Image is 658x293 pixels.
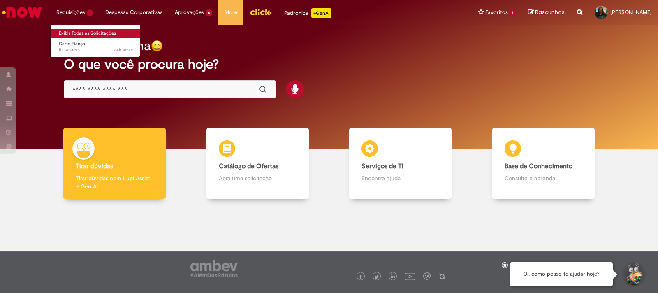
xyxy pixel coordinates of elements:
a: Tirar dúvidas Tirar dúvidas com Lupi Assist e Gen Ai [43,128,186,199]
a: Exibir Todas as Solicitações [51,29,141,38]
span: Carta Fiança [59,41,85,47]
span: 24h atrás [114,47,133,53]
span: 1 [87,9,93,16]
img: logo_footer_workplace.png [423,272,431,280]
span: Favoritos [485,8,508,16]
p: Tirar dúvidas com Lupi Assist e Gen Ai [76,174,153,191]
time: 27/08/2025 15:33:10 [114,47,133,53]
span: Requisições [56,8,85,16]
b: Serviços de TI [361,162,403,170]
a: Catálogo de Ofertas Abra uma solicitação [186,128,329,199]
span: 6 [206,9,213,16]
p: Encontre ajuda [361,174,439,182]
img: logo_footer_facebook.png [359,275,363,279]
img: click_logo_yellow_360x200.png [250,6,272,18]
b: Base de Conhecimento [505,162,572,170]
span: Despesas Corporativas [105,8,162,16]
div: Oi, como posso te ajudar hoje? [510,262,613,286]
button: Iniciar Conversa de Suporte [621,262,646,287]
p: Consulte e aprenda [505,174,582,182]
span: R13453195 [59,47,133,53]
img: logo_footer_linkedin.png [391,274,395,279]
img: ServiceNow [1,4,43,21]
img: happy-face.png [151,40,163,52]
span: [PERSON_NAME] [610,9,652,16]
span: More [225,8,237,16]
a: Base de Conhecimento Consulte e aprenda [472,128,615,199]
span: Rascunhos [535,8,565,16]
p: Abra uma solicitação [219,174,297,182]
b: Tirar dúvidas [76,162,113,170]
img: logo_footer_youtube.png [405,271,415,281]
img: logo_footer_ambev_rotulo_gray.png [190,260,238,277]
img: logo_footer_naosei.png [438,272,446,280]
div: Padroniza [284,8,331,18]
ul: Requisições [50,25,140,57]
span: Aprovações [175,8,204,16]
span: 1 [510,9,516,16]
a: Aberto R13453195 : Carta Fiança [51,40,141,55]
p: +GenAi [311,8,331,18]
h2: O que você procura hoje? [64,57,594,72]
a: Serviços de TI Encontre ajuda [329,128,472,199]
img: logo_footer_twitter.png [375,275,379,279]
a: Rascunhos [528,9,565,16]
b: Catálogo de Ofertas [219,162,278,170]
